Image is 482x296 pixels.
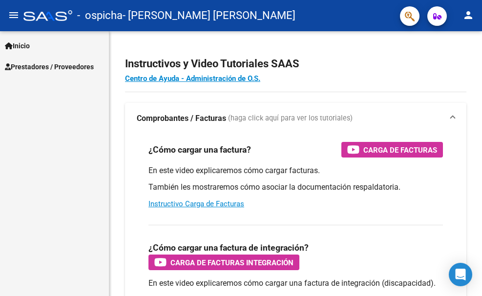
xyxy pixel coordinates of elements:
span: Carga de Facturas Integración [170,257,293,269]
span: (haga click aquí para ver los tutoriales) [228,113,353,124]
mat-icon: person [462,9,474,21]
span: - ospicha [77,5,123,26]
p: También les mostraremos cómo asociar la documentación respaldatoria. [148,182,443,193]
a: Instructivo Carga de Facturas [148,199,244,208]
p: En este video explicaremos cómo cargar una factura de integración (discapacidad). [148,278,443,289]
span: - [PERSON_NAME] [PERSON_NAME] [123,5,295,26]
h3: ¿Cómo cargar una factura? [148,143,251,157]
h2: Instructivos y Video Tutoriales SAAS [125,55,466,73]
h3: ¿Cómo cargar una factura de integración? [148,241,309,255]
button: Carga de Facturas Integración [148,255,299,270]
mat-expansion-panel-header: Comprobantes / Facturas (haga click aquí para ver los tutoriales) [125,103,466,134]
div: Open Intercom Messenger [449,263,472,286]
span: Carga de Facturas [363,144,437,156]
mat-icon: menu [8,9,20,21]
a: Centro de Ayuda - Administración de O.S. [125,74,260,83]
span: Inicio [5,40,30,51]
button: Carga de Facturas [341,142,443,158]
span: Prestadores / Proveedores [5,61,94,72]
strong: Comprobantes / Facturas [137,113,226,124]
p: En este video explicaremos cómo cargar facturas. [148,165,443,176]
